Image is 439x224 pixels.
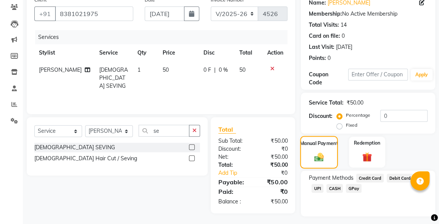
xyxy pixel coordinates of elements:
[213,153,253,161] div: Net:
[35,30,293,44] div: Services
[308,112,332,120] div: Discount:
[214,66,216,74] span: |
[253,153,294,161] div: ₹50.00
[199,44,235,61] th: Disc
[213,161,253,169] div: Total:
[411,69,433,81] button: Apply
[341,32,344,40] div: 0
[253,161,294,169] div: ₹50.00
[213,198,253,206] div: Balance :
[213,137,253,145] div: Sub Total:
[253,187,294,196] div: ₹0
[158,44,199,61] th: Price
[253,198,294,206] div: ₹50.00
[133,44,158,61] th: Qty
[308,174,353,182] span: Payment Methods
[308,10,428,18] div: No Active Membership
[327,54,330,62] div: 0
[213,145,253,153] div: Discount:
[308,43,334,51] div: Last Visit:
[356,174,384,182] span: Credit Card
[308,54,326,62] div: Points:
[326,184,343,193] span: CASH
[354,140,380,147] label: Redemption
[34,6,56,21] button: +91
[308,32,340,40] div: Card on file:
[239,66,245,73] span: 50
[336,43,352,51] div: [DATE]
[253,177,294,187] div: ₹50.00
[137,66,140,73] span: 1
[39,66,82,73] span: [PERSON_NAME]
[311,184,323,193] span: UPI
[34,143,115,151] div: [DEMOGRAPHIC_DATA] SEVING
[213,177,253,187] div: Payable:
[359,151,375,163] img: _gift.svg
[340,21,346,29] div: 14
[253,137,294,145] div: ₹50.00
[95,44,133,61] th: Service
[139,125,189,137] input: Search or Scan
[300,140,338,147] label: Manual Payment
[34,155,137,163] div: [DEMOGRAPHIC_DATA] Hair Cut / Seving
[99,66,128,89] span: [DEMOGRAPHIC_DATA] SEVING
[235,44,263,61] th: Total
[387,174,413,182] span: Debit Card
[34,44,95,61] th: Stylist
[345,122,357,129] label: Fixed
[308,10,342,18] div: Membership:
[308,99,343,107] div: Service Total:
[163,66,169,73] span: 50
[55,6,133,21] input: Search by Name/Mobile/Email/Code
[308,71,348,87] div: Coupon Code
[311,151,327,162] img: _cash.svg
[213,169,260,177] a: Add Tip
[213,187,253,196] div: Paid:
[348,69,408,81] input: Enter Offer / Coupon Code
[262,44,287,61] th: Action
[203,66,211,74] span: 0 F
[345,112,370,119] label: Percentage
[219,66,228,74] span: 0 %
[346,184,362,193] span: GPay
[218,126,236,134] span: Total
[253,145,294,153] div: ₹0
[346,99,363,107] div: ₹50.00
[308,21,339,29] div: Total Visits:
[260,169,293,177] div: ₹0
